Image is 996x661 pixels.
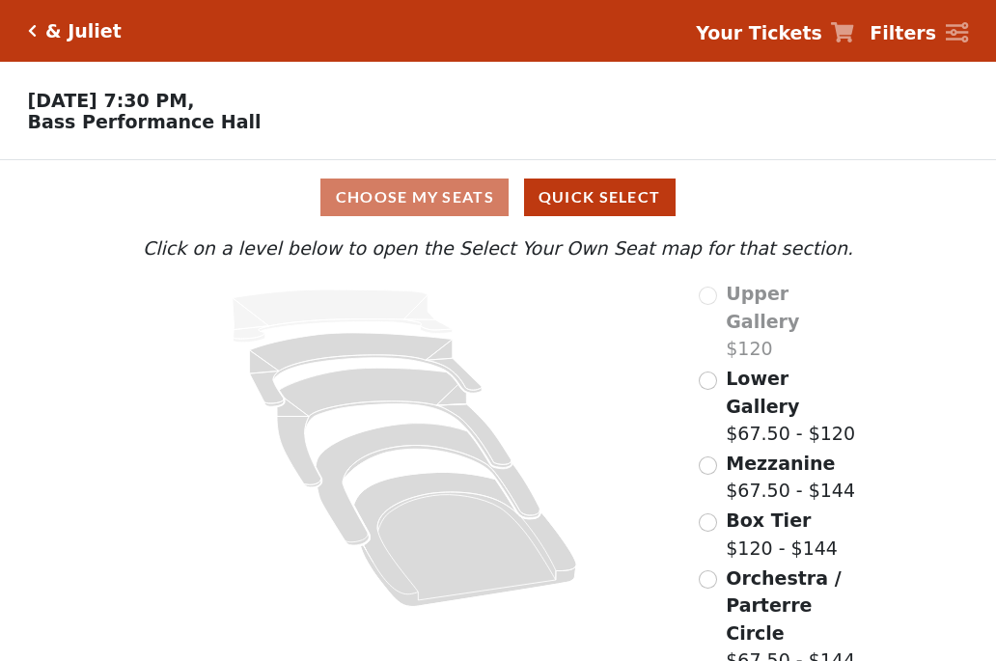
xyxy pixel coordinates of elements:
h5: & Juliet [45,20,122,42]
a: Your Tickets [696,19,854,47]
a: Filters [870,19,968,47]
p: Click on a level below to open the Select Your Own Seat map for that section. [138,234,858,262]
label: $120 [726,280,858,363]
path: Orchestra / Parterre Circle - Seats Available: 40 [354,473,577,607]
strong: Your Tickets [696,22,822,43]
label: $67.50 - $120 [726,365,858,448]
span: Orchestra / Parterre Circle [726,567,841,644]
span: Mezzanine [726,453,835,474]
span: Box Tier [726,510,811,531]
a: Click here to go back to filters [28,24,37,38]
label: $120 - $144 [726,507,838,562]
span: Lower Gallery [726,368,799,417]
path: Upper Gallery - Seats Available: 0 [233,289,453,343]
strong: Filters [870,22,936,43]
button: Quick Select [524,179,676,216]
span: Upper Gallery [726,283,799,332]
path: Lower Gallery - Seats Available: 147 [250,333,483,406]
label: $67.50 - $144 [726,450,855,505]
